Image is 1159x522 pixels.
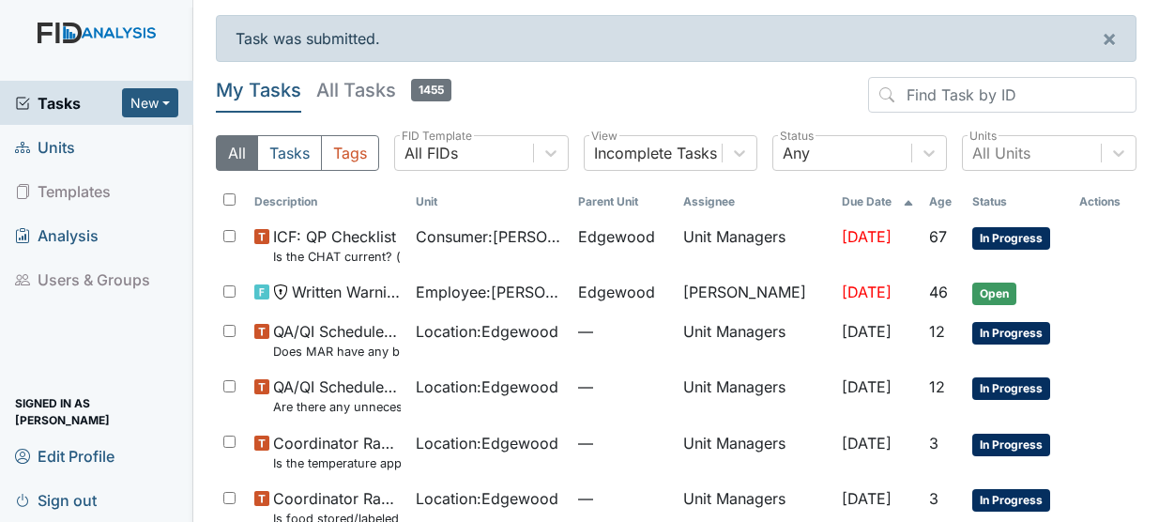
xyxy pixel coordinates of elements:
[965,186,1072,218] th: Toggle SortBy
[416,487,558,510] span: Location : Edgewood
[929,489,938,508] span: 3
[842,322,892,341] span: [DATE]
[578,225,655,248] span: Edgewood
[578,487,669,510] span: —
[676,368,834,423] td: Unit Managers
[676,186,834,218] th: Assignee
[416,376,558,398] span: Location : Edgewood
[122,88,178,117] button: New
[408,186,570,218] th: Toggle SortBy
[578,320,669,343] span: —
[972,489,1050,512] span: In Progress
[922,186,965,218] th: Toggle SortBy
[273,454,401,472] small: Is the temperature appropriate?
[972,377,1050,400] span: In Progress
[676,313,834,368] td: Unit Managers
[842,377,892,396] span: [DATE]
[594,142,717,164] div: Incomplete Tasks
[273,225,401,266] span: ICF: QP Checklist Is the CHAT current? (document the date in the comment section)
[216,15,1136,62] div: Task was submitted.
[416,281,562,303] span: Employee : [PERSON_NAME]
[273,343,401,361] small: Does MAR have any blank days that should have been initialed?
[929,283,948,301] span: 46
[15,92,122,115] a: Tasks
[842,489,892,508] span: [DATE]
[676,424,834,480] td: Unit Managers
[972,434,1050,456] span: In Progress
[247,186,408,218] th: Toggle SortBy
[216,77,301,103] h5: My Tasks
[783,142,810,164] div: Any
[416,320,558,343] span: Location : Edgewood
[972,142,1030,164] div: All Units
[273,248,401,266] small: Is the CHAT current? (document the date in the comment section)
[972,322,1050,345] span: In Progress
[972,227,1050,250] span: In Progress
[676,273,834,313] td: [PERSON_NAME]
[929,322,945,341] span: 12
[411,79,451,101] span: 1455
[972,283,1016,305] span: Open
[929,227,947,246] span: 67
[676,218,834,273] td: Unit Managers
[216,135,379,171] div: Type filter
[571,186,677,218] th: Toggle SortBy
[416,432,558,454] span: Location : Edgewood
[216,135,258,171] button: All
[404,142,458,164] div: All FIDs
[1072,186,1136,218] th: Actions
[273,398,401,416] small: Are there any unnecessary items in the van?
[15,132,75,161] span: Units
[321,135,379,171] button: Tags
[257,135,322,171] button: Tasks
[1102,24,1117,52] span: ×
[929,434,938,453] span: 3
[15,485,97,514] span: Sign out
[834,186,922,218] th: Toggle SortBy
[273,376,401,416] span: QA/QI Scheduled Inspection Are there any unnecessary items in the van?
[929,377,945,396] span: 12
[578,376,669,398] span: —
[273,432,401,472] span: Coordinator Random Is the temperature appropriate?
[842,434,892,453] span: [DATE]
[842,227,892,246] span: [DATE]
[273,320,401,361] span: QA/QI Scheduled Inspection Does MAR have any blank days that should have been initialed?
[292,281,401,303] span: Written Warning
[1083,16,1136,61] button: ×
[15,441,114,470] span: Edit Profile
[223,193,236,206] input: Toggle All Rows Selected
[868,77,1136,113] input: Find Task by ID
[842,283,892,301] span: [DATE]
[316,77,451,103] h5: All Tasks
[578,432,669,454] span: —
[416,225,562,248] span: Consumer : [PERSON_NAME]
[15,221,99,250] span: Analysis
[15,397,178,426] span: Signed in as [PERSON_NAME]
[578,281,655,303] span: Edgewood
